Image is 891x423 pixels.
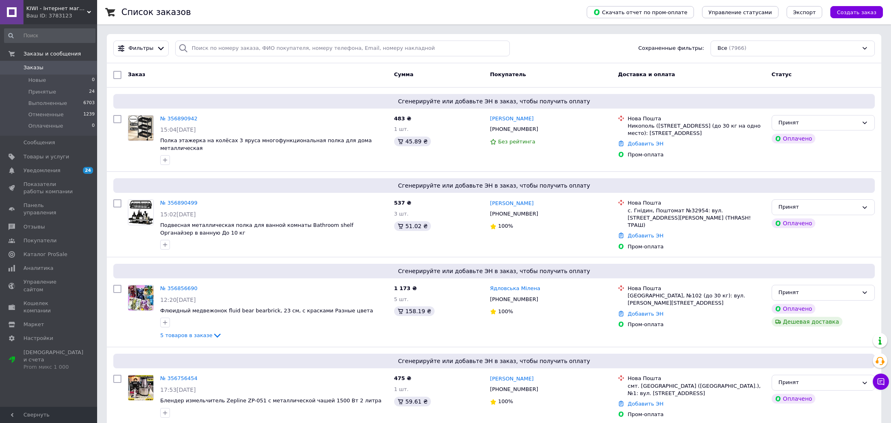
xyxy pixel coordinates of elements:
span: Новые [28,77,46,84]
div: Нова Пошта [628,115,765,122]
a: Создать заказ [822,9,883,15]
span: 6703 [83,100,95,107]
span: 0 [92,77,95,84]
a: № 356856690 [160,285,197,291]
span: Заказы [23,64,43,71]
img: Фото товару [128,375,153,400]
h1: Список заказов [121,7,191,17]
span: Выполненные [28,100,67,107]
a: Флюидный медвежонок fluid bear bearbrick, 23 см, с красками Разные цвета [160,308,373,314]
span: Без рейтинга [498,139,535,145]
div: с. Гнідин, Поштомат №32954: вул. [STREET_ADDRESS][PERSON_NAME] (THRASH! ТРАШ) [628,207,765,229]
div: Дешевая доставка [772,317,842,327]
button: Создать заказ [830,6,883,18]
div: Нова Пошта [628,199,765,207]
img: Фото товару [128,200,153,225]
span: 15:02[DATE] [160,211,196,218]
span: 483 ₴ [394,115,412,122]
a: Фото товару [128,115,154,141]
span: Сгенерируйте или добавьте ЭН в заказ, чтобы получить оплату [117,97,872,105]
button: Управление статусами [702,6,779,18]
span: Отмененные [28,111,64,118]
span: 1239 [83,111,95,118]
a: Добавить ЭН [628,311,663,317]
div: Никополь ([STREET_ADDRESS] (до 30 кг на одно место): [STREET_ADDRESS] [628,122,765,137]
span: 17:53[DATE] [160,387,196,393]
a: Ядловська Мілена [490,285,540,293]
a: Подвесная металлическая полка для ванной комнаты Bathroom shelf Органайзер в ванную До 10 кг [160,222,353,236]
span: Показатели работы компании [23,181,75,195]
a: Фото товару [128,285,154,311]
a: Блендер измельчитель Zepline ZP-051 с металлической чашей 1500 Вт 2 литра [160,397,382,404]
span: Доставка и оплата [618,71,675,77]
div: [PHONE_NUMBER] [488,384,540,395]
span: Фильтры [129,45,154,52]
span: Управление статусами [709,9,772,15]
a: Добавить ЭН [628,233,663,239]
span: Сообщения [23,139,55,146]
span: Маркет [23,321,44,328]
div: 59.61 ₴ [394,397,431,406]
input: Поиск по номеру заказа, ФИО покупателя, номеру телефона, Email, номеру накладной [175,41,510,56]
div: Пром-оплата [628,151,765,158]
a: № 356890499 [160,200,197,206]
div: Пром-оплата [628,243,765,250]
a: Фото товару [128,199,154,225]
div: Оплачено [772,218,815,228]
div: Prom микс 1 000 [23,363,83,371]
div: Пром-оплата [628,411,765,418]
div: Нова Пошта [628,285,765,292]
a: [PERSON_NAME] [490,200,534,207]
span: 3 шт. [394,211,409,217]
span: Сгенерируйте или добавьте ЭН в заказ, чтобы получить оплату [117,357,872,365]
span: Принятые [28,88,56,96]
span: Скачать отчет по пром-оплате [593,9,687,16]
span: Настройки [23,335,53,342]
span: Управление сайтом [23,278,75,293]
span: Отзывы [23,223,45,231]
div: [PHONE_NUMBER] [488,294,540,305]
div: [GEOGRAPHIC_DATA], №102 (до 30 кг): вул. [PERSON_NAME][STREET_ADDRESS] [628,292,765,307]
span: 1 шт. [394,126,409,132]
div: [PHONE_NUMBER] [488,124,540,135]
span: 5 товаров в заказе [160,332,212,338]
span: Создать заказ [837,9,876,15]
div: [PHONE_NUMBER] [488,209,540,219]
span: Сгенерируйте или добавьте ЭН в заказ, чтобы получить оплату [117,182,872,190]
div: 51.02 ₴ [394,221,431,231]
span: Покупатель [490,71,526,77]
span: 1 шт. [394,386,409,392]
span: Товары и услуги [23,153,69,160]
span: 0 [92,122,95,130]
img: Фото товару [128,285,153,310]
div: Принят [779,203,858,211]
span: Кошелек компании [23,300,75,314]
span: 12:20[DATE] [160,297,196,303]
a: 5 товаров в заказе [160,332,222,338]
span: 100% [498,398,513,404]
span: Оплаченные [28,122,63,130]
span: [DEMOGRAPHIC_DATA] и счета [23,349,83,371]
span: 24 [83,167,93,174]
button: Экспорт [787,6,822,18]
span: 537 ₴ [394,200,412,206]
span: Аналитика [23,265,53,272]
div: Оплачено [772,394,815,404]
a: Полка этажерка на колёсах 3 яруса многофункциональная полка для дома металлическая [160,137,372,151]
div: смт. [GEOGRAPHIC_DATA] ([GEOGRAPHIC_DATA].), №1: вул. [STREET_ADDRESS] [628,382,765,397]
span: Уведомления [23,167,60,174]
div: Принят [779,378,858,387]
a: Добавить ЭН [628,141,663,147]
span: (7966) [729,45,746,51]
span: Сумма [394,71,414,77]
div: Нова Пошта [628,375,765,382]
button: Чат с покупателем [873,374,889,390]
span: Экспорт [793,9,816,15]
span: 15:04[DATE] [160,126,196,133]
span: Каталог ProSale [23,251,67,258]
div: 158.19 ₴ [394,306,435,316]
img: Фото товару [128,115,153,141]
